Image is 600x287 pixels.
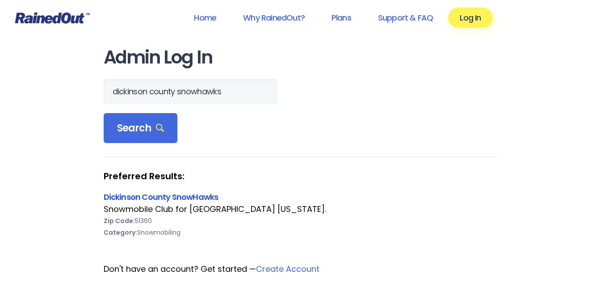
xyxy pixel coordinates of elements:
[104,215,497,227] div: 51360
[231,8,316,28] a: Why RainedOut?
[448,8,492,28] a: Log In
[366,8,445,28] a: Support & FAQ
[104,170,497,182] strong: Preferred Results:
[104,191,497,203] div: Dickinson County SnowHawks
[117,122,164,135] span: Search
[104,79,277,104] input: Search Orgs…
[256,263,319,274] a: Create Account
[320,8,363,28] a: Plans
[104,203,497,215] div: Snowmobile Club for [GEOGRAPHIC_DATA] [US_STATE].
[182,8,228,28] a: Home
[104,113,178,143] div: Search
[104,228,137,237] b: Category:
[104,191,218,203] a: Dickinson County SnowHawks
[104,216,135,225] b: Zip Code:
[104,47,497,68] h1: Admin Log In
[104,227,497,238] div: Snowmobiling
